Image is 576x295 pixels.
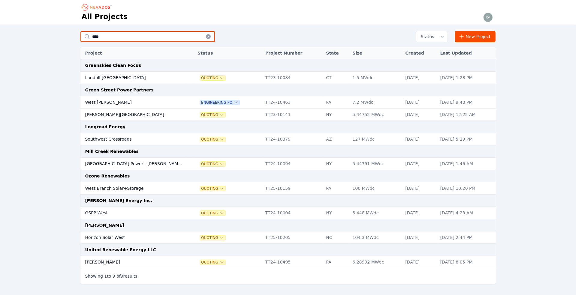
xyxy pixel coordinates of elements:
td: [DATE] 10:20 PM [437,182,496,195]
td: [DATE] 9:40 PM [437,96,496,109]
td: [DATE] 8:05 PM [437,256,496,268]
td: Horizon Solar West [80,231,186,244]
td: TT24-10379 [262,133,323,145]
td: 5.44752 MWdc [349,109,402,121]
td: AZ [323,133,349,145]
tr: West Branch Solar+StorageQuotingTT25-10159PA100 MWdc[DATE][DATE] 10:20 PM [80,182,496,195]
td: 1.5 MWdc [349,72,402,84]
td: 104.3 MWdc [349,231,402,244]
td: [DATE] [402,182,437,195]
td: [DATE] 1:46 AM [437,158,496,170]
td: GSPP West [80,207,186,219]
button: Status [416,31,448,42]
td: 5.448 MWdc [349,207,402,219]
td: Green Street Power Partners [80,84,496,96]
h1: All Projects [82,12,128,22]
td: [DATE] [402,158,437,170]
td: 6.28992 MWdc [349,256,402,268]
td: [DATE] [402,207,437,219]
button: Quoting [200,112,225,117]
td: TT23-10084 [262,72,323,84]
td: [DATE] 12:22 AM [437,109,496,121]
td: United Renewable Energy LLC [80,244,496,256]
th: State [323,47,349,59]
td: [DATE] 1:28 PM [437,72,496,84]
td: TT23-10141 [262,109,323,121]
td: TT24-10094 [262,158,323,170]
td: [DATE] [402,109,437,121]
button: Quoting [200,186,225,191]
td: 127 MWdc [349,133,402,145]
tr: GSPP WestQuotingTT24-10004NY5.448 MWdc[DATE][DATE] 4:23 AM [80,207,496,219]
td: [DATE] [402,231,437,244]
span: 9 [113,274,115,279]
td: PA [323,96,349,109]
td: [DATE] 4:23 AM [437,207,496,219]
td: [DATE] [402,72,437,84]
th: Project [80,47,186,59]
a: New Project [455,31,496,42]
td: West [PERSON_NAME] [80,96,186,109]
th: Last Updated [437,47,496,59]
tr: [GEOGRAPHIC_DATA] Power - [PERSON_NAME][GEOGRAPHIC_DATA]QuotingTT24-10094NY5.44791 MWdc[DATE][DAT... [80,158,496,170]
td: West Branch Solar+Storage [80,182,186,195]
nav: Breadcrumb [82,2,113,12]
td: NY [323,207,349,219]
td: TT24-10004 [262,207,323,219]
span: 9 [121,274,123,279]
tr: [PERSON_NAME][GEOGRAPHIC_DATA]QuotingTT23-10141NY5.44752 MWdc[DATE][DATE] 12:22 AM [80,109,496,121]
td: Southwest Crossroads [80,133,186,145]
tr: Landfill [GEOGRAPHIC_DATA]QuotingTT23-10084CT1.5 MWdc[DATE][DATE] 1:28 PM [80,72,496,84]
td: Longroad Energy [80,121,496,133]
img: raymond.aber@nevados.solar [483,13,493,22]
th: Status [195,47,262,59]
button: Quoting [200,76,225,80]
td: PA [323,182,349,195]
td: NC [323,231,349,244]
button: Quoting [200,260,225,265]
td: NY [323,109,349,121]
button: Quoting [200,162,225,166]
td: [PERSON_NAME] Energy Inc. [80,195,496,207]
button: Quoting [200,137,225,142]
td: CT [323,72,349,84]
td: [PERSON_NAME][GEOGRAPHIC_DATA] [80,109,186,121]
td: [PERSON_NAME] [80,219,496,231]
span: Status [418,34,434,40]
td: NY [323,158,349,170]
td: [DATE] 2:44 PM [437,231,496,244]
button: Quoting [200,235,225,240]
td: [DATE] 5:29 PM [437,133,496,145]
td: 7.2 MWdc [349,96,402,109]
td: Mill Creek Renewables [80,145,496,158]
td: Ozone Renewables [80,170,496,182]
td: [GEOGRAPHIC_DATA] Power - [PERSON_NAME][GEOGRAPHIC_DATA] [80,158,186,170]
tr: West [PERSON_NAME]Engineering POTT24-10463PA7.2 MWdc[DATE][DATE] 9:40 PM [80,96,496,109]
tr: Horizon Solar WestQuotingTT25-10205NC104.3 MWdc[DATE][DATE] 2:44 PM [80,231,496,244]
td: TT24-10463 [262,96,323,109]
p: Showing to of results [85,273,137,279]
th: Size [349,47,402,59]
td: [DATE] [402,96,437,109]
td: 100 MWdc [349,182,402,195]
button: Engineering PO [200,100,240,105]
td: PA [323,256,349,268]
td: Landfill [GEOGRAPHIC_DATA] [80,72,186,84]
td: TT25-10205 [262,231,323,244]
td: [PERSON_NAME] [80,256,186,268]
tr: [PERSON_NAME]QuotingTT24-10495PA6.28992 MWdc[DATE][DATE] 8:05 PM [80,256,496,268]
td: TT25-10159 [262,182,323,195]
th: Project Number [262,47,323,59]
td: [DATE] [402,256,437,268]
button: Quoting [200,211,225,216]
td: [DATE] [402,133,437,145]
